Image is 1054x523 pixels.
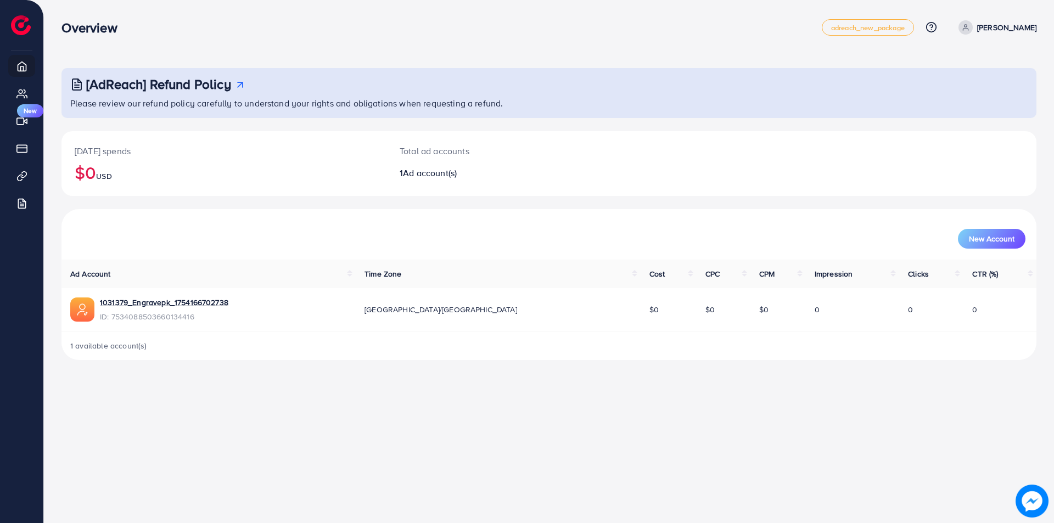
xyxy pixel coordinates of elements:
span: Clicks [908,268,929,279]
span: 0 [815,304,820,315]
span: 1 available account(s) [70,340,147,351]
span: $0 [759,304,769,315]
span: USD [96,171,111,182]
img: logo [11,15,31,35]
span: CPM [759,268,775,279]
span: $0 [705,304,715,315]
p: Please review our refund policy carefully to understand your rights and obligations when requesti... [70,97,1030,110]
span: Impression [815,268,853,279]
span: CPC [705,268,720,279]
span: Time Zone [365,268,401,279]
span: CTR (%) [972,268,998,279]
a: 1031379_Engravepk_1754166702738 [100,297,228,308]
span: Ad account(s) [403,167,457,179]
span: New [17,104,43,117]
span: Ad Account [70,268,111,279]
h3: [AdReach] Refund Policy [86,76,231,92]
span: 0 [972,304,977,315]
span: adreach_new_package [831,24,905,31]
p: [PERSON_NAME] [977,21,1036,34]
a: [PERSON_NAME] [954,20,1036,35]
button: New Account [958,229,1025,249]
a: New [8,110,35,132]
span: 0 [908,304,913,315]
span: [GEOGRAPHIC_DATA]/[GEOGRAPHIC_DATA] [365,304,517,315]
p: Total ad accounts [400,144,617,158]
img: image [1016,485,1049,518]
h3: Overview [61,20,126,36]
p: [DATE] spends [75,144,373,158]
a: adreach_new_package [822,19,914,36]
span: Cost [649,268,665,279]
span: New Account [969,235,1014,243]
h2: 1 [400,168,617,178]
img: ic-ads-acc.e4c84228.svg [70,297,94,322]
h2: $0 [75,162,373,183]
span: ID: 7534088503660134416 [100,311,228,322]
span: $0 [649,304,659,315]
